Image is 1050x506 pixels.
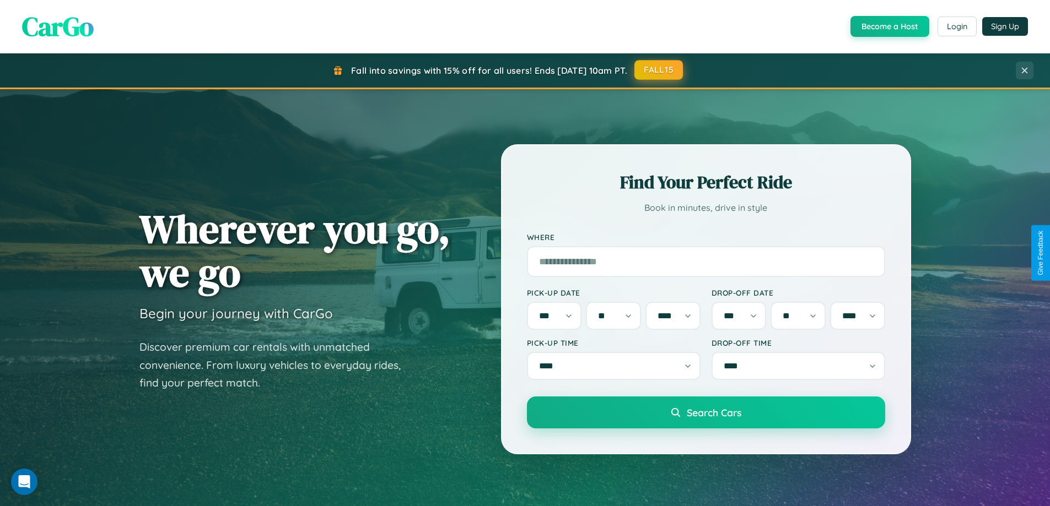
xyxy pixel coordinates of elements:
label: Pick-up Time [527,338,701,347]
h3: Begin your journey with CarGo [139,305,333,322]
button: FALL15 [634,60,683,80]
div: Give Feedback [1037,231,1044,275]
label: Drop-off Date [712,288,885,297]
label: Pick-up Date [527,288,701,297]
p: Book in minutes, drive in style [527,200,885,216]
label: Drop-off Time [712,338,885,347]
button: Login [938,17,977,36]
span: Search Cars [687,406,741,418]
span: Fall into savings with 15% off for all users! Ends [DATE] 10am PT. [351,65,627,76]
div: Open Intercom Messenger [11,469,37,495]
button: Become a Host [850,16,929,37]
button: Search Cars [527,396,885,428]
h2: Find Your Perfect Ride [527,170,885,194]
h1: Wherever you go, we go [139,207,450,294]
label: Where [527,232,885,242]
button: Sign Up [982,17,1028,36]
p: Discover premium car rentals with unmatched convenience. From luxury vehicles to everyday rides, ... [139,338,415,392]
span: CarGo [22,8,94,45]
